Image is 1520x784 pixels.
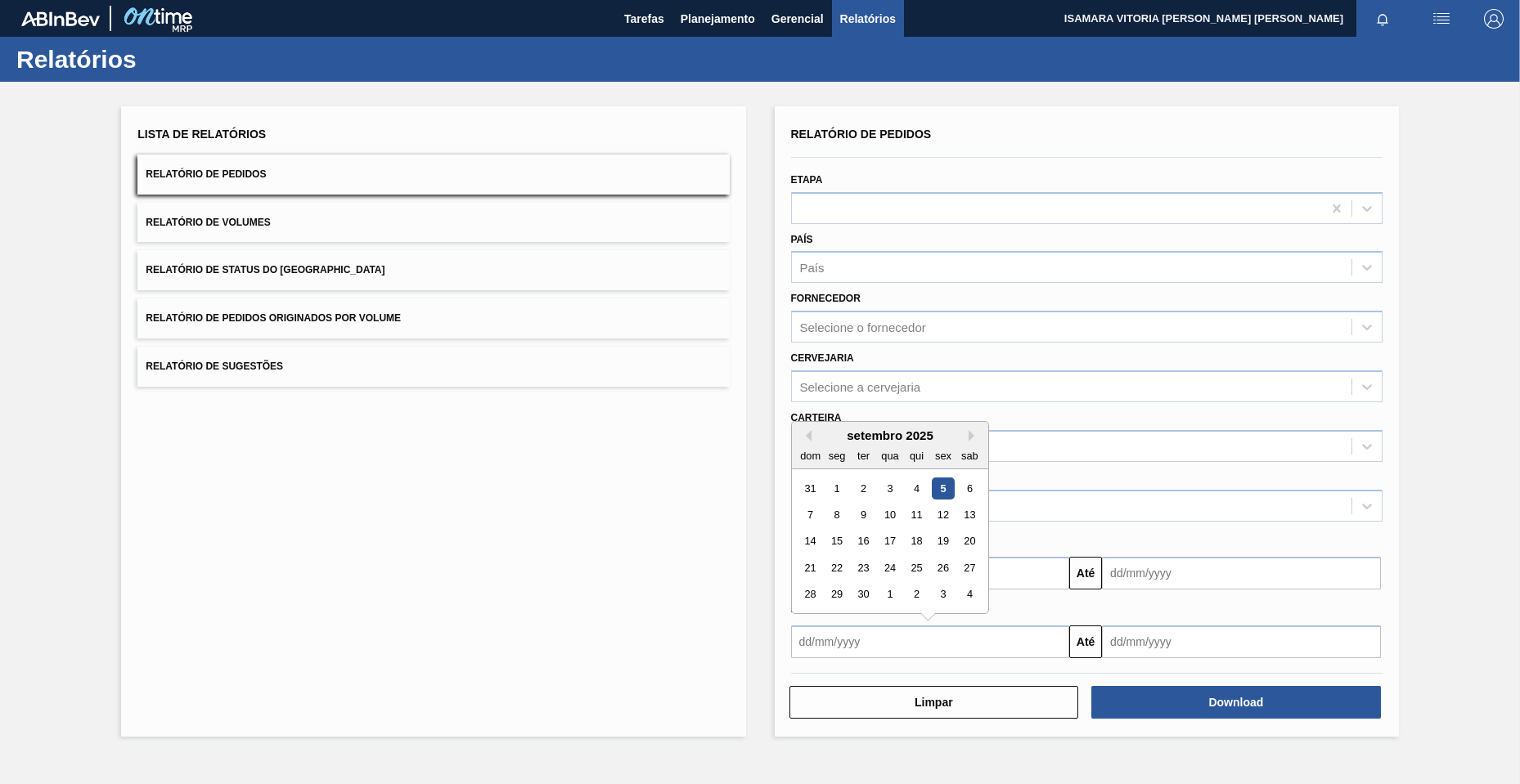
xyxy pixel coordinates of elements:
span: Planejamento [681,9,755,29]
div: Choose sexta-feira, 19 de setembro de 2025 [932,531,954,553]
label: Fornecedor [791,293,861,304]
div: Choose sábado, 27 de setembro de 2025 [958,557,980,579]
span: Relatório de Pedidos [791,128,932,141]
div: ter [852,445,874,467]
button: Até [1069,557,1102,589]
div: Choose segunda-feira, 15 de setembro de 2025 [825,531,848,553]
label: Cervejaria [791,352,854,364]
span: Relatório de Pedidos Originados por Volume [146,312,401,324]
div: sex [932,445,954,467]
span: Lista de Relatórios [137,128,266,141]
div: Choose quinta-feira, 25 de setembro de 2025 [905,557,927,579]
button: Relatório de Pedidos [137,155,729,195]
div: Choose terça-feira, 2 de setembro de 2025 [852,477,874,500]
button: Next Month [969,430,980,441]
div: dom [799,445,821,467]
div: qui [905,445,927,467]
div: Choose sexta-feira, 12 de setembro de 2025 [932,504,954,526]
div: Choose quarta-feira, 24 de setembro de 2025 [879,557,901,579]
div: Choose terça-feira, 30 de setembro de 2025 [852,584,874,606]
div: Choose domingo, 14 de setembro de 2025 [799,531,821,553]
div: Choose sexta-feira, 5 de setembro de 2025 [932,477,954,500]
div: Choose sábado, 13 de setembro de 2025 [958,504,980,526]
div: Choose quarta-feira, 1 de outubro de 2025 [879,584,901,606]
button: Relatório de Sugestões [137,347,729,387]
input: dd/mm/yyyy [1102,557,1381,589]
div: Choose quarta-feira, 10 de setembro de 2025 [879,504,901,526]
div: País [800,261,825,275]
label: País [791,234,813,245]
div: month 2025-09 [797,475,983,607]
button: Previous Month [800,430,812,441]
div: Choose sexta-feira, 3 de outubro de 2025 [932,584,954,606]
button: Notificações [1356,7,1409,30]
input: dd/mm/yyyy [791,625,1070,658]
span: Relatório de Volumes [146,217,270,228]
img: Logout [1484,9,1504,29]
div: Choose sábado, 4 de outubro de 2025 [958,584,980,606]
span: Relatório de Sugestões [146,361,283,372]
span: Relatório de Status do [GEOGRAPHIC_DATA] [146,264,384,276]
div: Choose segunda-feira, 8 de setembro de 2025 [825,504,848,526]
img: userActions [1432,9,1451,29]
div: Choose quarta-feira, 3 de setembro de 2025 [879,477,901,500]
div: Choose quinta-feira, 2 de outubro de 2025 [905,584,927,606]
button: Download [1091,686,1381,719]
button: Relatório de Status do [GEOGRAPHIC_DATA] [137,250,729,290]
div: Choose segunda-feira, 22 de setembro de 2025 [825,557,848,579]
h1: Relatórios [16,50,307,69]
button: Até [1069,625,1102,658]
label: Carteira [791,412,842,423]
span: Gerencial [771,9,824,29]
img: TNhmsLtSVTkK8tSr43FrP2fwEKptu5GPRR3wAAAABJRU5ErkJggg== [21,11,100,26]
div: Choose quinta-feira, 18 de setembro de 2025 [905,531,927,553]
span: Tarefas [624,9,664,29]
div: Choose domingo, 7 de setembro de 2025 [799,504,821,526]
div: Choose sábado, 20 de setembro de 2025 [958,531,980,553]
div: Selecione a cervejaria [800,379,921,393]
input: dd/mm/yyyy [1102,625,1381,658]
div: Choose quinta-feira, 4 de setembro de 2025 [905,477,927,500]
div: Choose terça-feira, 9 de setembro de 2025 [852,504,874,526]
div: Choose domingo, 21 de setembro de 2025 [799,557,821,579]
div: setembro 2025 [792,428,988,442]
button: Relatório de Pedidos Originados por Volume [137,298,729,338]
button: Limpar [789,686,1079,719]
div: Choose terça-feira, 16 de setembro de 2025 [852,531,874,553]
div: Choose segunda-feira, 1 de setembro de 2025 [825,477,848,500]
div: Choose sábado, 6 de setembro de 2025 [958,477,980,500]
div: seg [825,445,848,467]
div: qua [879,445,901,467]
div: Choose sexta-feira, 26 de setembro de 2025 [932,557,954,579]
span: Relatórios [840,9,896,29]
div: Choose domingo, 31 de agosto de 2025 [799,477,821,500]
div: Choose terça-feira, 23 de setembro de 2025 [852,557,874,579]
div: Selecione o fornecedor [800,320,926,334]
div: Choose quarta-feira, 17 de setembro de 2025 [879,531,901,553]
div: Choose segunda-feira, 29 de setembro de 2025 [825,584,848,606]
span: Relatório de Pedidos [146,168,266,180]
div: Choose domingo, 28 de setembro de 2025 [799,584,821,606]
div: Choose quinta-feira, 11 de setembro de 2025 [905,504,927,526]
div: sab [958,445,980,467]
label: Etapa [791,174,823,186]
button: Relatório de Volumes [137,203,729,243]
